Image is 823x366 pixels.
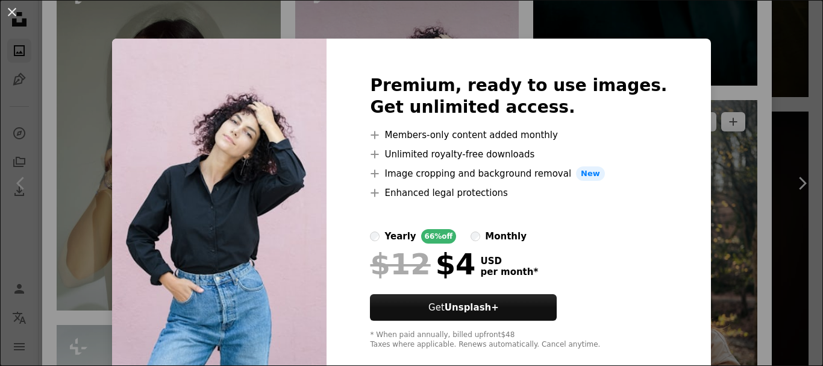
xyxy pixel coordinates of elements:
[471,232,480,241] input: monthly
[370,232,380,241] input: yearly66%off
[485,229,527,244] div: monthly
[370,248,430,280] span: $12
[370,248,475,280] div: $4
[370,186,667,200] li: Enhanced legal protections
[370,166,667,181] li: Image cropping and background removal
[370,294,557,321] button: GetUnsplash+
[445,302,499,313] strong: Unsplash+
[370,75,667,118] h2: Premium, ready to use images. Get unlimited access.
[370,128,667,142] li: Members-only content added monthly
[370,147,667,162] li: Unlimited royalty-free downloads
[480,256,538,267] span: USD
[384,229,416,244] div: yearly
[576,166,605,181] span: New
[421,229,457,244] div: 66% off
[370,330,667,350] div: * When paid annually, billed upfront $48 Taxes where applicable. Renews automatically. Cancel any...
[480,267,538,277] span: per month *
